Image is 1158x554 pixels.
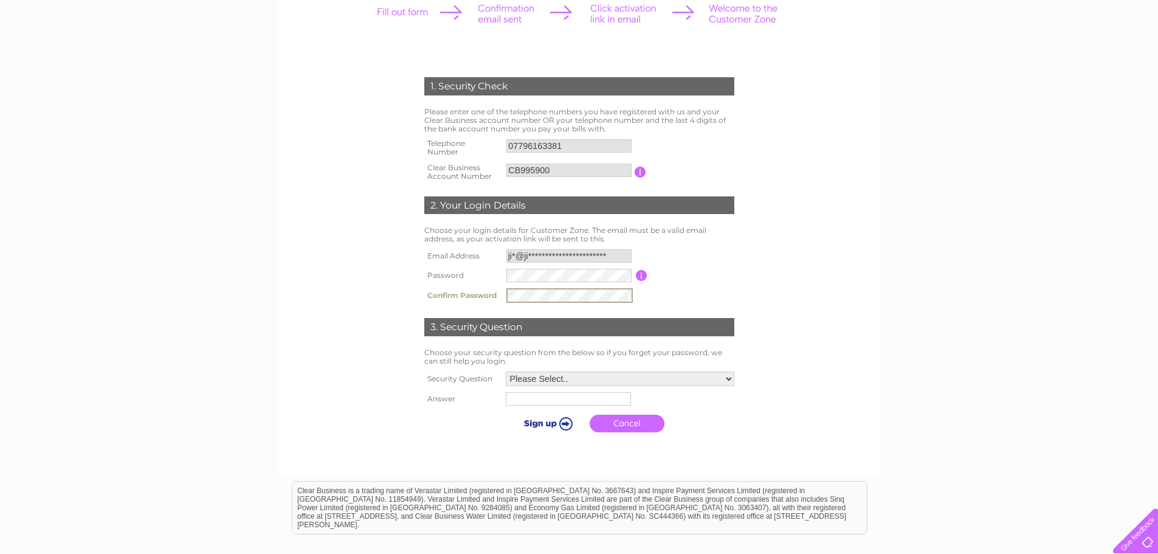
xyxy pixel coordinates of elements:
[1121,52,1151,61] a: Contact
[421,389,503,409] th: Answer
[636,270,647,281] input: Information
[421,160,504,184] th: Clear Business Account Number
[41,32,103,69] img: logo.png
[421,266,503,285] th: Password
[421,223,737,246] td: Choose your login details for Customer Zone. The email must be a valid email address, as your act...
[421,285,503,306] th: Confirm Password
[1052,52,1089,61] a: Telecoms
[1018,52,1045,61] a: Energy
[988,52,1011,61] a: Water
[421,369,503,389] th: Security Question
[424,196,734,215] div: 2. Your Login Details
[424,318,734,336] div: 3. Security Question
[590,415,664,432] a: Cancel
[292,7,867,59] div: Clear Business is a trading name of Verastar Limited (registered in [GEOGRAPHIC_DATA] No. 3667643...
[421,246,503,266] th: Email Address
[1096,52,1114,61] a: Blog
[421,105,737,136] td: Please enter one of the telephone numbers you have registered with us and your Clear Business acc...
[421,136,504,160] th: Telephone Number
[424,77,734,95] div: 1. Security Check
[421,345,737,369] td: Choose your security question from the below so if you forget your password, we can still help yo...
[635,167,646,178] input: Information
[929,6,1013,21] a: 0333 014 3131
[509,415,584,432] input: Submit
